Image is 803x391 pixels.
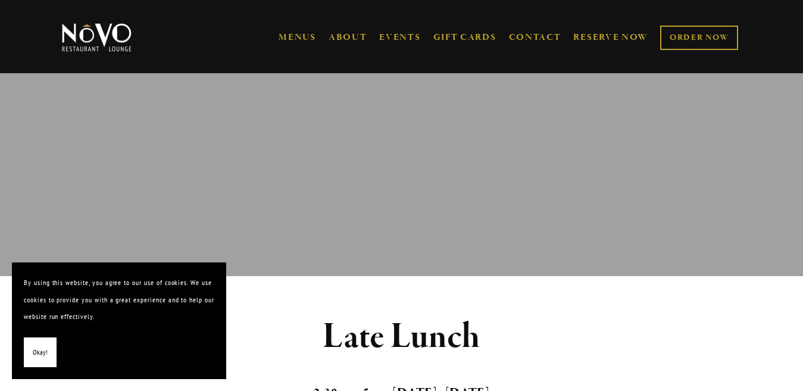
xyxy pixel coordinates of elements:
[33,344,48,361] span: Okay!
[573,26,648,49] a: RESERVE NOW
[660,26,738,50] a: ORDER NOW
[12,262,226,379] section: Cookie banner
[279,32,316,43] a: MENUS
[24,274,214,326] p: By using this website, you agree to our use of cookies. We use cookies to provide you with a grea...
[329,32,367,43] a: ABOUT
[60,23,134,52] img: Novo Restaurant &amp; Lounge
[433,26,496,49] a: GIFT CARDS
[24,337,57,368] button: Okay!
[379,32,420,43] a: EVENTS
[509,26,561,49] a: CONTACT
[323,314,480,359] strong: Late Lunch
